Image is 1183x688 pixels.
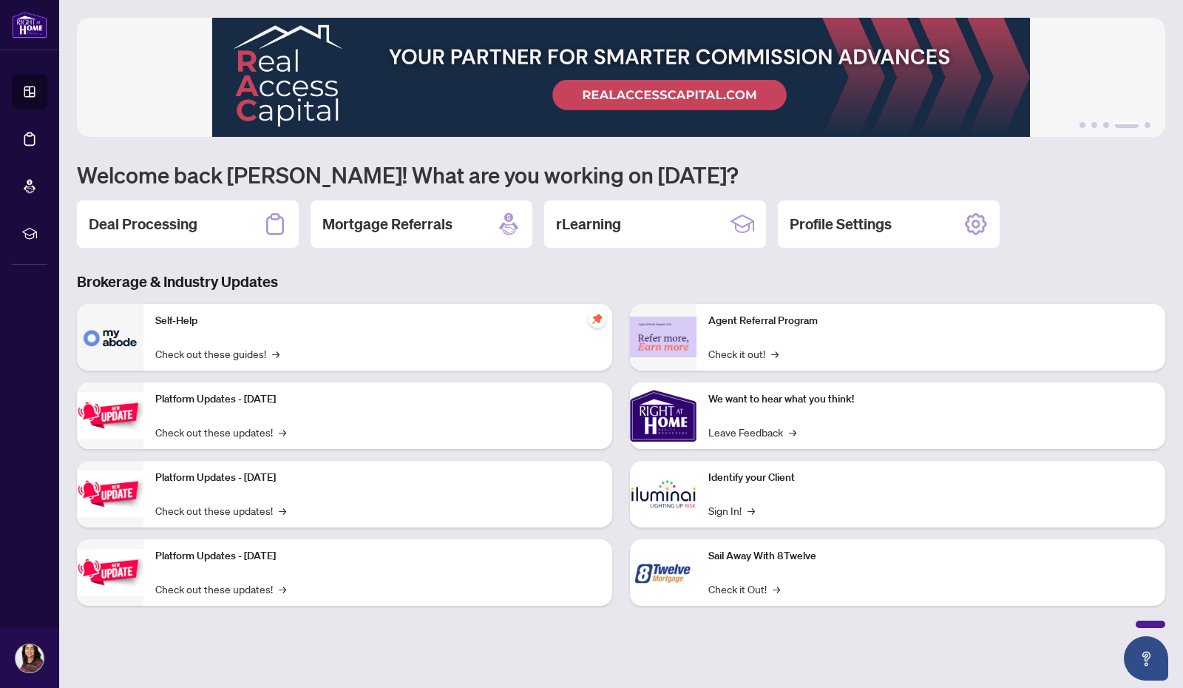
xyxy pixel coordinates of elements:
[77,304,143,371] img: Self-Help
[77,471,143,517] img: Platform Updates - July 8, 2025
[708,502,755,519] a: Sign In!→
[708,581,780,597] a: Check it Out!→
[1115,122,1139,128] button: 4
[155,391,600,408] p: Platform Updates - [DATE]
[279,424,286,440] span: →
[155,581,286,597] a: Check out these updates!→
[272,345,279,362] span: →
[1145,122,1150,128] button: 5
[773,581,780,597] span: →
[155,548,600,564] p: Platform Updates - [DATE]
[89,214,197,235] h2: Deal Processing
[77,18,1165,137] img: Slide 3
[1091,122,1097,128] button: 2
[630,461,696,527] img: Identify your Client
[16,644,44,672] img: Profile Icon
[1079,122,1085,128] button: 1
[790,214,892,235] h2: Profile Settings
[1103,122,1109,128] button: 3
[630,382,696,449] img: We want to hear what you think!
[630,317,696,357] img: Agent Referral Program
[77,549,143,596] img: Platform Updates - June 23, 2025
[771,345,779,362] span: →
[12,11,47,38] img: logo
[708,424,796,440] a: Leave Feedback→
[708,391,1153,408] p: We want to hear what you think!
[556,214,621,235] h2: rLearning
[77,161,1165,189] h1: Welcome back [PERSON_NAME]! What are you working on [DATE]?
[279,581,286,597] span: →
[1124,636,1168,681] button: Open asap
[708,548,1153,564] p: Sail Away With 8Twelve
[589,310,606,328] span: pushpin
[708,313,1153,329] p: Agent Referral Program
[748,502,755,519] span: →
[322,214,452,235] h2: Mortgage Referrals
[155,345,279,362] a: Check out these guides!→
[77,272,1165,292] h3: Brokerage & Industry Updates
[155,502,286,519] a: Check out these updates!→
[630,539,696,606] img: Sail Away With 8Twelve
[708,470,1153,486] p: Identify your Client
[77,392,143,439] img: Platform Updates - July 21, 2025
[789,424,796,440] span: →
[155,313,600,329] p: Self-Help
[155,424,286,440] a: Check out these updates!→
[279,502,286,519] span: →
[155,470,600,486] p: Platform Updates - [DATE]
[708,345,779,362] a: Check it out!→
